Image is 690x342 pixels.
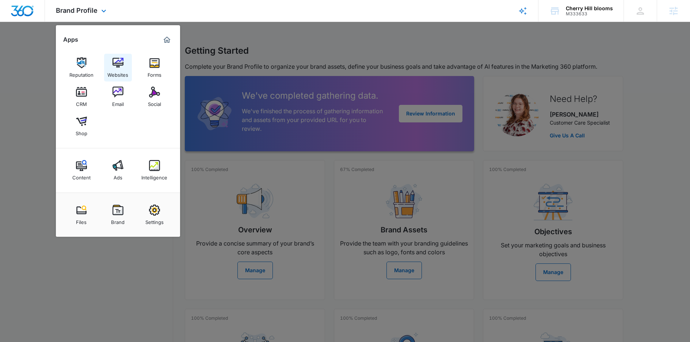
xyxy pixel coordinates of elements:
[566,5,613,11] div: account name
[68,201,95,229] a: Files
[68,83,95,111] a: CRM
[104,201,132,229] a: Brand
[76,216,87,225] div: Files
[148,68,161,78] div: Forms
[56,7,98,14] span: Brand Profile
[68,112,95,140] a: Shop
[76,98,87,107] div: CRM
[63,36,78,43] h2: Apps
[148,98,161,107] div: Social
[161,34,173,46] a: Marketing 360® Dashboard
[76,127,87,136] div: Shop
[114,171,122,180] div: Ads
[141,171,167,180] div: Intelligence
[68,54,95,81] a: Reputation
[104,54,132,81] a: Websites
[72,171,91,180] div: Content
[145,216,164,225] div: Settings
[566,11,613,16] div: account id
[141,83,168,111] a: Social
[107,68,128,78] div: Websites
[111,216,125,225] div: Brand
[69,68,94,78] div: Reputation
[141,54,168,81] a: Forms
[141,201,168,229] a: Settings
[68,156,95,184] a: Content
[141,156,168,184] a: Intelligence
[104,83,132,111] a: Email
[112,98,124,107] div: Email
[104,156,132,184] a: Ads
